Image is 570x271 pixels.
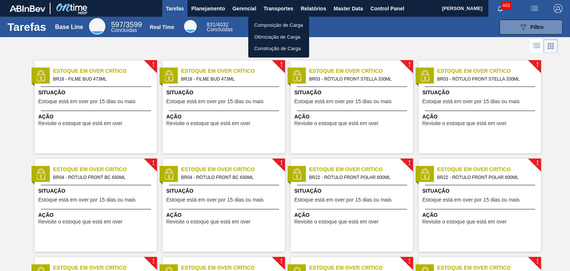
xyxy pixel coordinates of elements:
[248,31,309,43] a: Otimização de Carga
[248,43,309,55] a: Construção de Carga
[248,19,309,31] a: Composição de Carga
